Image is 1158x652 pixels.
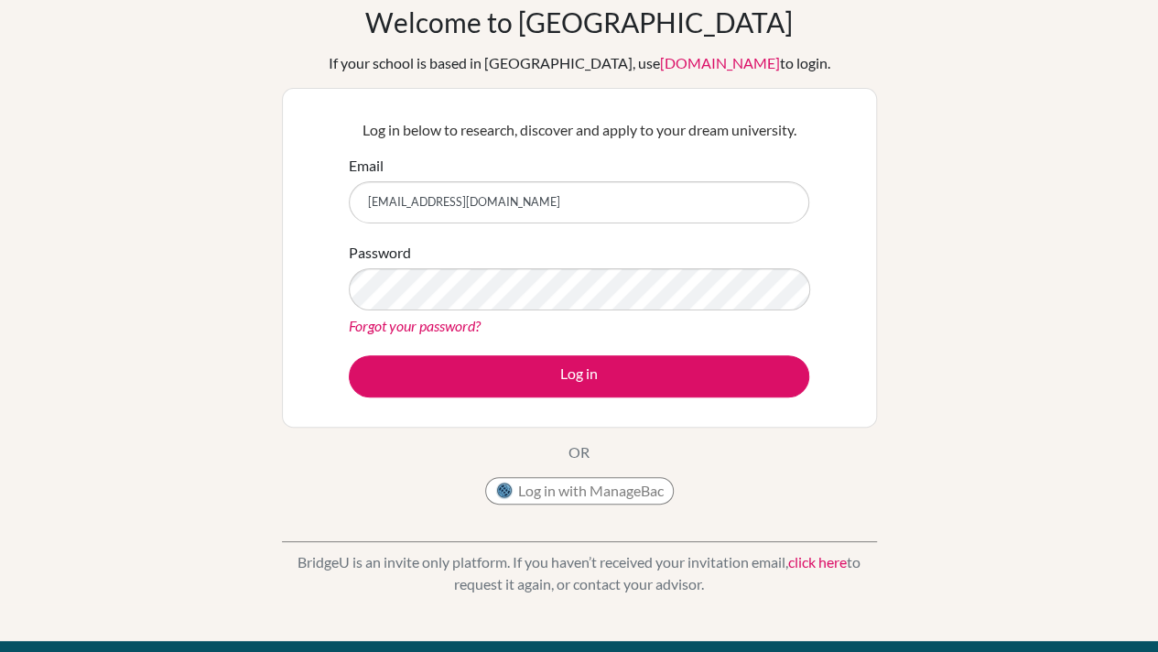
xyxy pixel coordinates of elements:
p: Log in below to research, discover and apply to your dream university. [349,119,809,141]
button: Log in with ManageBac [485,477,674,505]
a: [DOMAIN_NAME] [660,54,780,71]
p: OR [568,441,590,463]
div: If your school is based in [GEOGRAPHIC_DATA], use to login. [329,52,830,74]
a: Forgot your password? [349,317,481,334]
a: click here [788,553,847,570]
label: Email [349,155,384,177]
h1: Welcome to [GEOGRAPHIC_DATA] [365,5,793,38]
label: Password [349,242,411,264]
button: Log in [349,355,809,397]
p: BridgeU is an invite only platform. If you haven’t received your invitation email, to request it ... [282,551,877,595]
